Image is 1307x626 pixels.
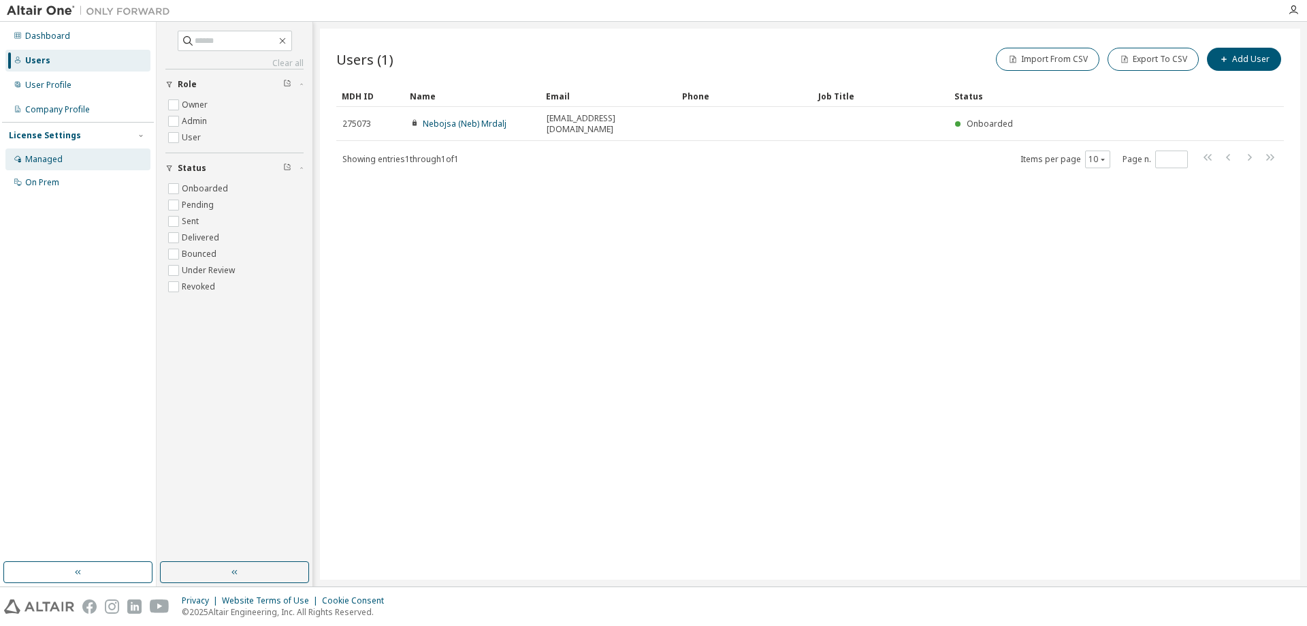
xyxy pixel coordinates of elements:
[996,48,1099,71] button: Import From CSV
[322,595,392,606] div: Cookie Consent
[682,85,807,107] div: Phone
[342,85,399,107] div: MDH ID
[182,246,219,262] label: Bounced
[336,50,393,69] span: Users (1)
[547,113,671,135] span: [EMAIL_ADDRESS][DOMAIN_NAME]
[1020,151,1110,168] span: Items per page
[25,177,59,188] div: On Prem
[410,85,535,107] div: Name
[342,119,371,129] span: 275073
[954,85,1213,107] div: Status
[1123,151,1188,168] span: Page n.
[283,79,291,90] span: Clear filter
[342,153,459,165] span: Showing entries 1 through 1 of 1
[423,118,506,129] a: Nebojsa (Neb) Mrdalj
[818,85,943,107] div: Job Title
[25,104,90,115] div: Company Profile
[182,230,222,246] label: Delivered
[4,599,74,614] img: altair_logo.svg
[182,129,204,146] label: User
[178,163,206,174] span: Status
[182,213,201,230] label: Sent
[165,69,304,99] button: Role
[1207,48,1281,71] button: Add User
[222,595,322,606] div: Website Terms of Use
[150,599,170,614] img: youtube.svg
[182,197,216,213] label: Pending
[82,599,97,614] img: facebook.svg
[182,262,238,279] label: Under Review
[182,181,231,197] label: Onboarded
[165,58,304,69] a: Clear all
[1088,154,1107,165] button: 10
[546,85,671,107] div: Email
[1108,48,1199,71] button: Export To CSV
[178,79,197,90] span: Role
[25,80,71,91] div: User Profile
[127,599,142,614] img: linkedin.svg
[182,113,210,129] label: Admin
[7,4,177,18] img: Altair One
[25,154,63,165] div: Managed
[182,279,218,295] label: Revoked
[165,153,304,183] button: Status
[9,130,81,141] div: License Settings
[283,163,291,174] span: Clear filter
[25,55,50,66] div: Users
[105,599,119,614] img: instagram.svg
[25,31,70,42] div: Dashboard
[182,606,392,618] p: © 2025 Altair Engineering, Inc. All Rights Reserved.
[182,595,222,606] div: Privacy
[967,118,1013,129] span: Onboarded
[182,97,210,113] label: Owner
